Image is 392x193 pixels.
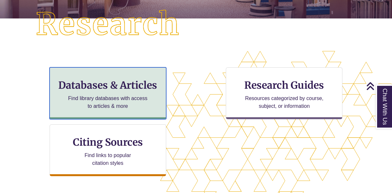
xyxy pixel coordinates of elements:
a: Research Guides Resources categorized by course, subject, or information [226,67,342,119]
h3: Citing Sources [68,136,147,148]
a: Citing Sources Find links to popular citation styles [50,124,166,176]
h3: Databases & Articles [55,79,161,91]
h3: Research Guides [231,79,337,91]
p: Resources categorized by course, subject, or information [242,95,327,110]
p: Find library databases with access to articles & more [65,95,150,110]
a: Databases & Articles Find library databases with access to articles & more [50,67,166,119]
p: Find links to popular citation styles [76,152,139,167]
a: Back to Top [366,82,390,90]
